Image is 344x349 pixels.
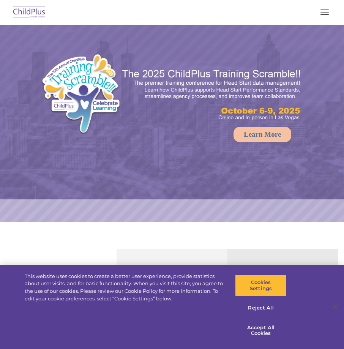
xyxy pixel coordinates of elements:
[235,320,287,341] button: Accept All Cookies
[327,298,344,315] button: Close
[235,275,287,296] button: Cookies Settings
[234,127,291,142] a: Learn More
[235,300,287,316] button: Reject All
[11,3,47,21] img: ChildPlus by Procare Solutions
[25,273,225,302] div: This website uses cookies to create a better user experience, provide statistics about user visit...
